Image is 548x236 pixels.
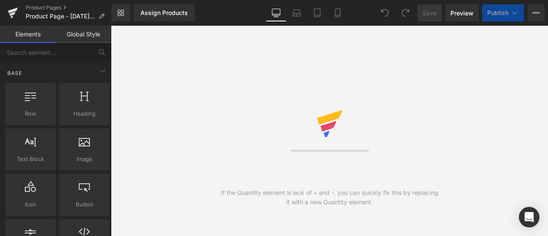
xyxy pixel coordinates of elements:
[328,4,348,21] a: Mobile
[445,4,479,21] a: Preview
[487,9,509,16] span: Publish
[307,4,328,21] a: Tablet
[8,200,53,209] span: Icon
[26,13,95,20] span: Product Page - [DATE] 23:51:21
[286,4,307,21] a: Laptop
[6,69,23,77] span: Base
[397,4,414,21] button: Redo
[62,155,107,164] span: Image
[450,9,474,18] span: Preview
[111,4,130,21] a: New Library
[56,26,111,43] a: Global Style
[26,4,111,11] a: Product Pages
[140,9,188,16] div: Assign Products
[62,109,107,118] span: Heading
[482,4,524,21] button: Publish
[519,207,539,227] div: Open Intercom Messenger
[527,4,545,21] button: More
[376,4,393,21] button: Undo
[8,109,53,118] span: Row
[220,188,439,207] div: If the Quantity element is lack of + and -, you can quickly fix this by replacing it with a new Q...
[266,4,286,21] a: Desktop
[423,9,437,18] span: Save
[62,200,107,209] span: Button
[8,155,53,164] span: Text Block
